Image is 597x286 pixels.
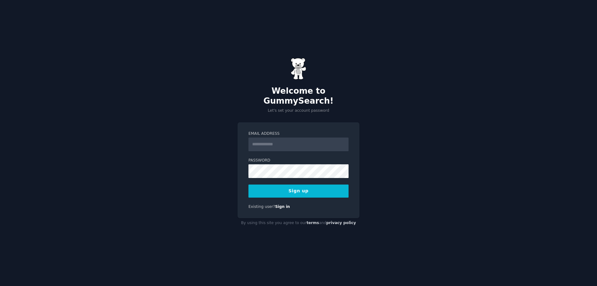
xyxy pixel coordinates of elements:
label: Password [248,158,349,163]
p: Let's set your account password [238,108,359,114]
button: Sign up [248,185,349,198]
a: privacy policy [326,221,356,225]
h2: Welcome to GummySearch! [238,86,359,106]
label: Email Address [248,131,349,137]
img: Gummy Bear [291,58,306,80]
div: By using this site you agree to our and [238,218,359,228]
a: terms [307,221,319,225]
a: Sign in [275,204,290,209]
span: Existing user? [248,204,275,209]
